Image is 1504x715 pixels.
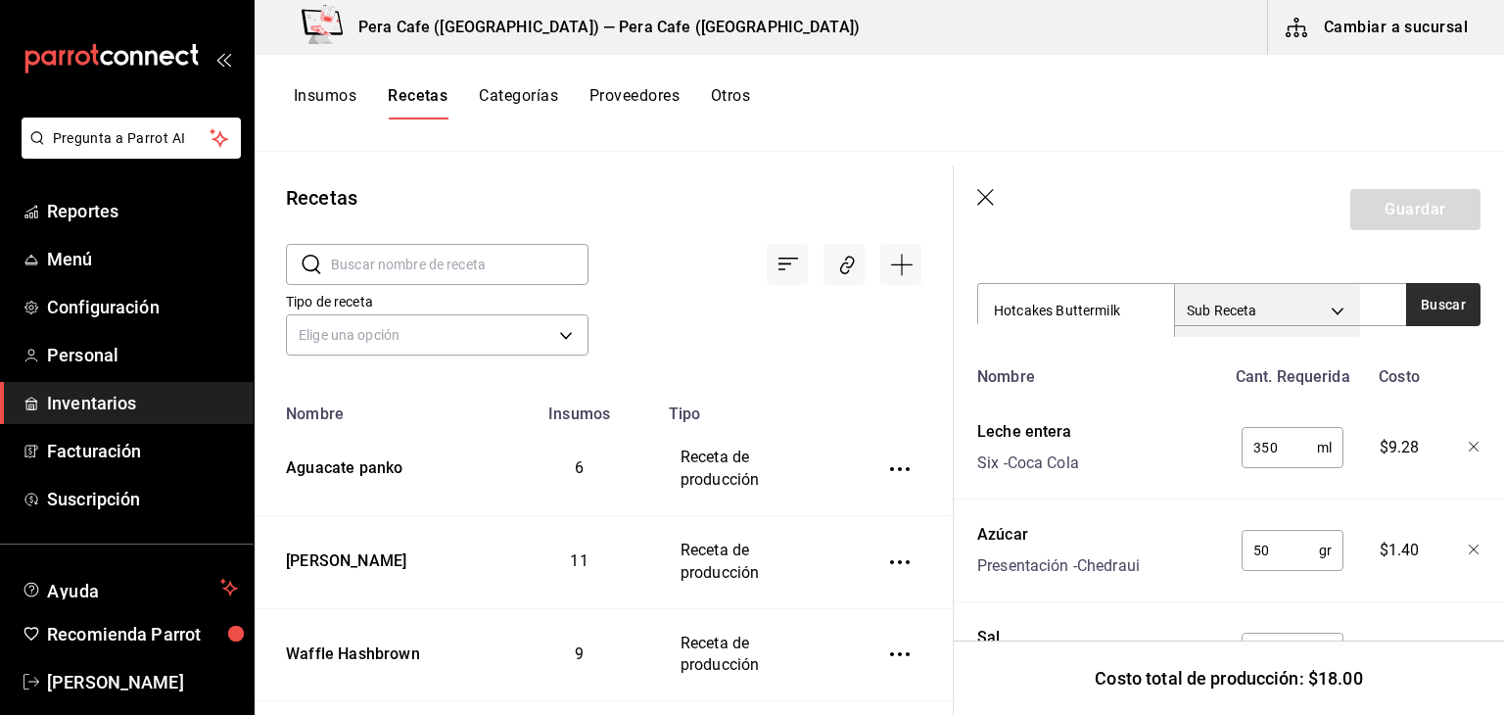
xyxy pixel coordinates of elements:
span: Configuración [47,294,238,320]
button: open_drawer_menu [215,51,231,67]
input: 0 [1242,428,1317,467]
a: Pregunta a Parrot AI [14,142,241,163]
input: 0 [1242,531,1319,570]
span: Inventarios [47,390,238,416]
div: Six - Coca Cola [977,452,1079,475]
th: Tipo [657,393,855,423]
button: Recetas [388,86,447,119]
div: Leche entera [977,420,1079,444]
button: Proveedores [589,86,680,119]
div: Azúcar [977,523,1140,547]
span: Menú [47,246,238,272]
button: Pregunta a Parrot AI [22,118,241,159]
span: Personal [47,342,238,368]
span: Ayuda [47,576,212,599]
button: Otros [711,86,750,119]
span: $1.40 [1380,539,1420,562]
span: [PERSON_NAME] [47,669,238,695]
span: Suscripción [47,486,238,512]
div: Presentación - Chedraui [977,554,1140,578]
label: Tipo de receta [286,295,588,309]
td: Receta de producción [657,423,855,515]
div: Sal [977,626,1088,649]
div: navigation tabs [294,86,750,119]
button: Buscar [1406,283,1480,326]
div: Nombre [969,357,1225,389]
span: 11 [570,551,587,570]
div: Ordenar por [767,244,808,285]
span: 9 [575,644,584,663]
div: Aguacate panko [278,450,402,480]
div: Waffle Hashbrown [278,636,420,666]
input: 0 [1242,634,1319,673]
div: gr [1242,633,1343,674]
th: Insumos [502,393,657,423]
h3: Pera Cafe ([GEOGRAPHIC_DATA]) — Pera Cafe ([GEOGRAPHIC_DATA]) [343,16,860,39]
input: Buscar insumo [978,290,1174,331]
div: Recetas [286,183,357,213]
span: Recomienda Parrot [47,621,238,647]
div: ml [1242,427,1343,468]
span: Reportes [47,198,238,224]
div: Elige una opción [286,314,588,356]
td: Receta de producción [657,608,855,701]
input: Buscar nombre de receta [331,245,588,284]
div: Asociar recetas [823,244,865,285]
div: gr [1242,530,1343,571]
div: Agregar receta [880,244,921,285]
div: Sub Receta [1175,284,1360,337]
th: Nombre [255,393,502,423]
span: 6 [575,458,584,477]
div: Cant. Requerida [1225,357,1353,389]
div: Costo total de producción: $18.00 [954,641,1504,715]
span: Pregunta a Parrot AI [53,128,211,149]
div: [PERSON_NAME] [278,543,406,573]
button: Categorías [479,86,558,119]
button: Insumos [294,86,356,119]
span: $9.28 [1380,436,1420,459]
div: Costo [1353,357,1438,389]
td: Receta de producción [657,515,855,608]
span: Facturación [47,438,238,464]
